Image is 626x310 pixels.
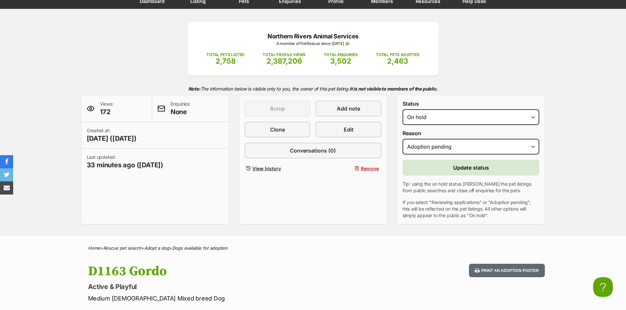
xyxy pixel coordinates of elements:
span: View history [252,165,281,172]
p: Views: [100,101,114,116]
iframe: Help Scout Beacon - Open [593,277,613,297]
p: TOTAL ENQUIRIES [324,52,358,58]
span: 172 [100,107,114,116]
strong: It is not visible to members of the public. [350,86,438,92]
a: Add note [315,101,381,116]
span: 2,758 [216,57,236,65]
p: Active & Playful [88,282,366,291]
span: 2,387,206 [267,57,302,65]
a: Edit [315,122,381,137]
span: Bump [270,105,285,113]
button: Print an adoption poster [469,264,545,277]
p: TOTAL PETS ADOPTED [376,52,420,58]
span: 2,463 [387,57,408,65]
span: 3,502 [330,57,351,65]
a: Home [88,245,100,251]
strong: Note: [188,86,200,92]
p: The information below is visible only to you, the owner of this pet listing. [81,82,545,95]
p: TOTAL PROFILE VIEWS [263,52,306,58]
label: Status [403,101,540,107]
span: None [171,107,191,116]
a: Adopt a dog [144,245,169,251]
p: Last updated: [87,154,164,170]
label: Reason [403,130,540,136]
p: If you select "Reviewing applications" or "Adoption pending", this will be reflected on the pet l... [403,199,540,219]
button: Bump [244,101,310,116]
span: Clone [270,126,285,134]
a: Conversations (0) [244,143,382,158]
span: Remove [361,165,379,172]
div: > > > [72,246,555,251]
h1: D1163 Gordo [88,264,366,279]
a: Dogs available for adoption [172,245,228,251]
p: Medium [DEMOGRAPHIC_DATA] Mixed breed Dog [88,294,366,303]
p: Tip: using the on hold status [PERSON_NAME] the pet listings from public searches and close off e... [403,181,540,194]
a: Clone [244,122,310,137]
p: Enquiries: [171,101,191,116]
button: Remove [315,164,381,173]
span: [DATE] ([DATE]) [87,134,137,143]
span: Update status [453,164,489,172]
p: TOTAL PETS LISTED [206,52,244,58]
span: 33 minutes ago ([DATE]) [87,160,164,170]
a: View history [244,164,310,173]
span: Edit [344,126,354,134]
span: Add note [337,105,360,113]
button: Update status [403,160,540,176]
p: A member of PetRescue since [DATE] 🎉 [197,41,429,47]
p: Northern Rivers Animal Services [197,32,429,41]
span: Conversations (0) [290,147,336,155]
p: Created at: [87,127,137,143]
a: Rescue pet search [103,245,141,251]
